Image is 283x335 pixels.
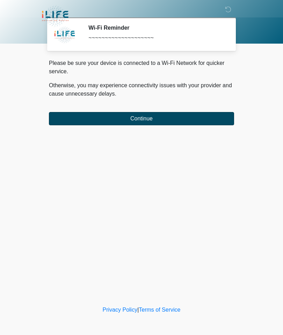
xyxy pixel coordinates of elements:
[49,59,234,76] p: Please be sure your device is connected to a Wi-Fi Network for quicker service.
[115,91,116,97] span: .
[137,307,139,313] a: |
[54,24,75,45] img: Agent Avatar
[49,81,234,98] p: Otherwise, you may experience connectivity issues with your provider and cause unnecessary delays
[88,34,224,42] div: ~~~~~~~~~~~~~~~~~~~~
[42,5,68,27] img: iLIFE Anti-Aging Center Logo
[139,307,180,313] a: Terms of Service
[49,112,234,125] button: Continue
[103,307,138,313] a: Privacy Policy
